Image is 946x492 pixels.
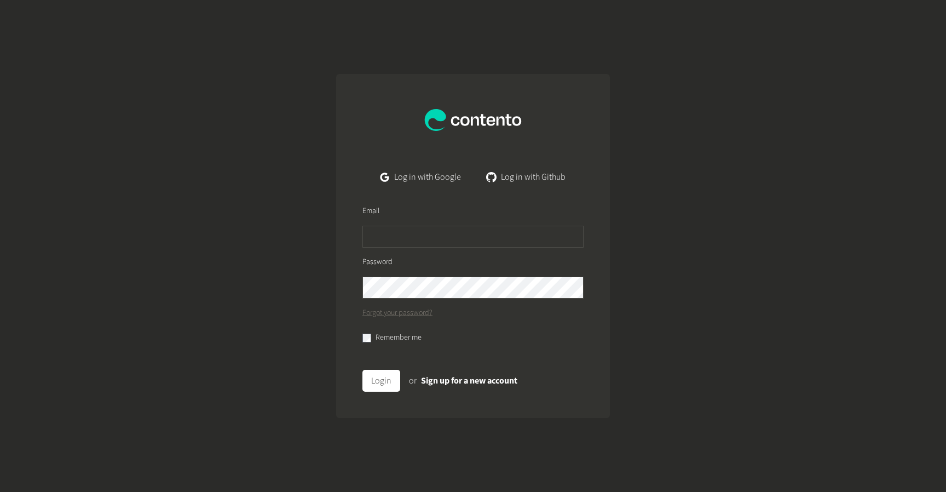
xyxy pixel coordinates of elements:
a: Forgot your password? [362,307,432,319]
button: Login [362,370,400,392]
span: or [409,375,417,387]
a: Log in with Github [478,166,574,188]
label: Remember me [376,332,422,344]
label: Email [362,205,379,217]
a: Sign up for a new account [421,375,517,387]
a: Log in with Google [372,166,470,188]
label: Password [362,256,393,268]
